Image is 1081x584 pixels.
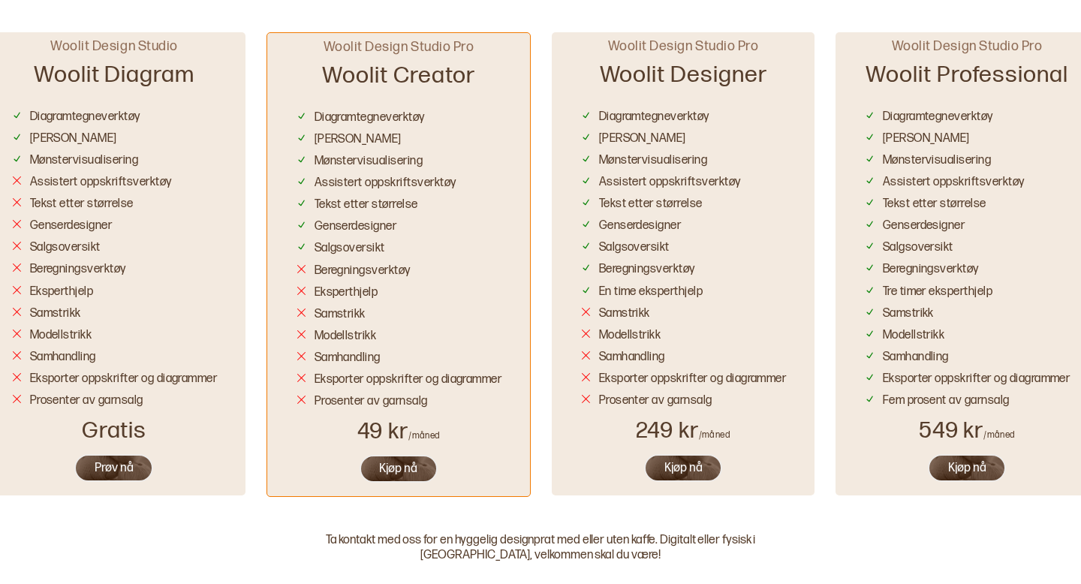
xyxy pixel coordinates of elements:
div: En time eksperthjelp [599,284,703,300]
button: Kjøp nå [928,454,1006,482]
div: Assistert oppskriftsverktøy [30,175,172,191]
div: Woolit Design Studio [50,38,178,55]
div: Tekst etter størrelse [315,197,418,213]
div: Salgsoversikt [30,240,101,256]
div: Gratis [82,416,147,446]
div: Genserdesigner [883,218,965,234]
div: Woolit Professional [866,55,1068,104]
div: Samstrikk [599,306,650,322]
div: 49 kr [357,417,441,447]
div: Eksporter oppskrifter og diagrammer [315,372,502,388]
div: Beregningsverktøy [883,262,979,278]
div: Mønstervisualisering [883,153,992,169]
button: Kjøp nå [644,454,722,482]
div: Salgsoversikt [315,241,385,257]
div: Prosenter av garnsalg [315,394,428,410]
div: Diagramtegneverktøy [599,110,709,125]
div: Tekst etter størrelse [30,197,134,212]
div: Eksperthjelp [30,284,94,300]
div: Woolit Design Studio Pro [892,38,1043,55]
div: Assistert oppskriftsverktøy [315,176,456,191]
div: 249 kr [636,416,730,446]
button: Kjøp nå [360,455,438,483]
div: /måned [408,430,440,442]
div: Genserdesigner [30,218,113,234]
div: Ta kontakt med oss for en hyggelig designprat med eller uten kaffe. Digitalt eller fysisk i [GEOG... [269,533,813,564]
div: [PERSON_NAME] [30,131,117,147]
div: [PERSON_NAME] [315,132,402,148]
div: Beregningsverktøy [30,262,126,278]
button: Prøv nå [74,454,153,482]
div: Diagramtegneverktøy [315,110,425,126]
div: Samstrikk [30,306,81,322]
div: Eksperthjelp [315,285,378,301]
div: [PERSON_NAME] [599,131,686,147]
div: Modellstrikk [315,329,377,345]
div: Diagramtegneverktøy [30,110,140,125]
div: Prosenter av garnsalg [599,393,712,409]
div: Woolit Design Studio Pro [324,38,474,56]
div: Genserdesigner [599,218,682,234]
div: 549 kr [919,416,1016,446]
div: Mønstervisualisering [599,153,708,169]
div: Modellstrikk [30,328,92,344]
div: Prosenter av garnsalg [30,393,143,409]
div: Woolit Diagram [34,55,194,104]
div: Salgsoversikt [599,240,670,256]
div: Mønstervisualisering [30,153,139,169]
div: Tekst etter størrelse [599,197,703,212]
div: Beregningsverktøy [599,262,695,278]
div: Modellstrikk [883,328,945,344]
div: Assistert oppskriftsverktøy [599,175,741,191]
div: Beregningsverktøy [315,263,411,279]
div: Eksporter oppskrifter og diagrammer [883,372,1070,387]
div: /måned [699,429,730,441]
div: Modellstrikk [599,328,661,344]
div: Woolit Designer [600,55,767,104]
div: Tekst etter størrelse [883,197,986,212]
div: Woolit Design Studio Pro [608,38,759,55]
div: Diagramtegneverktøy [883,110,993,125]
div: Genserdesigner [315,219,397,235]
div: Woolit Creator [322,56,474,104]
div: Tre timer eksperthjelp [883,284,993,300]
div: Samhandling [30,350,96,366]
div: Samstrikk [883,306,934,322]
div: Fem prosent av garnsalg [883,393,1010,409]
div: Samhandling [883,350,949,366]
div: Salgsoversikt [883,240,953,256]
div: /måned [983,429,1015,441]
div: [PERSON_NAME] [883,131,970,147]
div: Samstrikk [315,307,366,323]
div: Samhandling [315,351,381,366]
div: Eksporter oppskrifter og diagrammer [30,372,218,387]
div: Mønstervisualisering [315,154,423,170]
div: Assistert oppskriftsverktøy [883,175,1025,191]
div: Samhandling [599,350,665,366]
div: Eksporter oppskrifter og diagrammer [599,372,787,387]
